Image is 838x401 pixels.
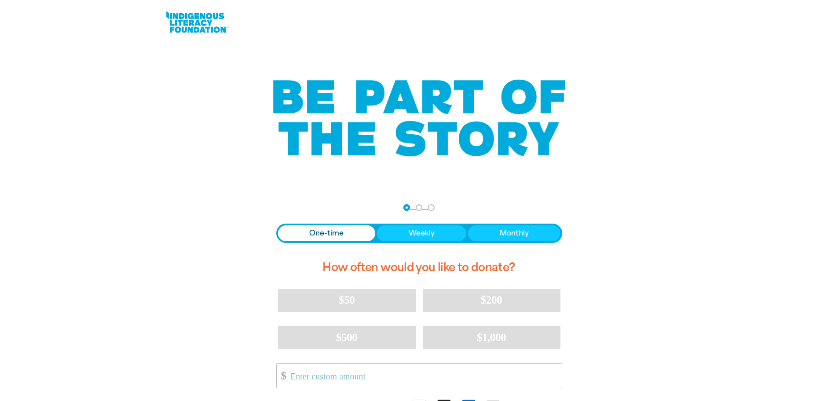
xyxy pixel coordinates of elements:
[277,366,286,386] span: $
[500,228,529,239] span: Monthly
[309,228,344,239] span: One-time
[278,225,376,241] button: One-time
[276,254,562,282] h2: How often would you like to donate?
[265,62,573,174] img: Be part of the story
[403,204,410,211] button: Navigate to step 1 of 3 to enter your donation amount
[428,204,435,211] button: Navigate to step 3 of 3 to enter your payment details
[276,224,562,243] div: Donation frequency
[278,326,416,349] button: $500
[336,331,358,344] span: $500
[409,228,435,239] span: Weekly
[284,364,561,388] input: Enter custom amount
[339,294,355,306] span: $50
[416,204,422,211] button: Navigate to step 2 of 3 to enter your details
[423,289,560,312] button: $200
[468,225,560,241] button: Monthly
[423,326,560,349] button: $1,000
[377,225,466,241] button: Weekly
[278,289,416,312] button: $50
[477,331,506,344] span: $1,000
[481,294,502,306] span: $200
